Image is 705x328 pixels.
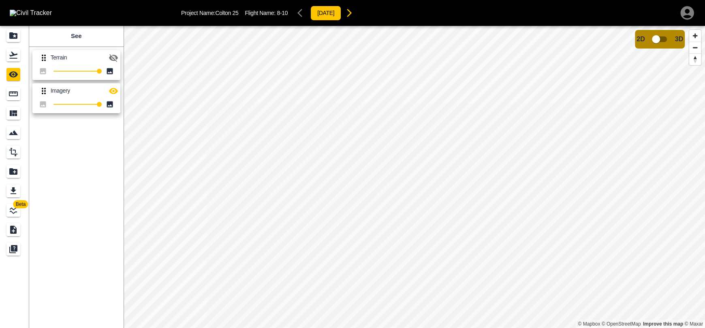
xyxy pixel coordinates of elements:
button: Reset bearing to north [689,53,701,65]
a: Map feedback [643,321,683,327]
button: Zoom in [689,30,701,42]
p: Flight Name: [245,10,288,16]
button: Zoom out [689,42,701,53]
button: [DATE] [310,6,341,21]
canvas: Map [124,26,705,328]
span: 2D [637,36,645,43]
span: 3D [675,36,683,43]
span: 8-10 [277,10,288,16]
a: Maxar [684,321,703,327]
img: Civil Tracker [10,10,52,16]
a: OpenStreetMap [602,321,641,327]
p: Project Name: Colton 25 [181,10,238,16]
a: Mapbox [578,321,600,327]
